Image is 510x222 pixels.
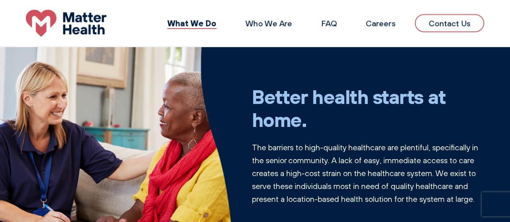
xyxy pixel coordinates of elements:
[321,18,337,28] a: FAQ
[252,141,485,205] p: The barriers to high-quality healthcare are plentiful, specifically in the senior community. A la...
[366,18,396,28] a: Careers
[252,85,485,131] h1: Better health starts at home.
[246,18,292,28] a: Who We Are
[167,18,216,28] a: What We Do
[415,14,484,32] a: Contact Us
